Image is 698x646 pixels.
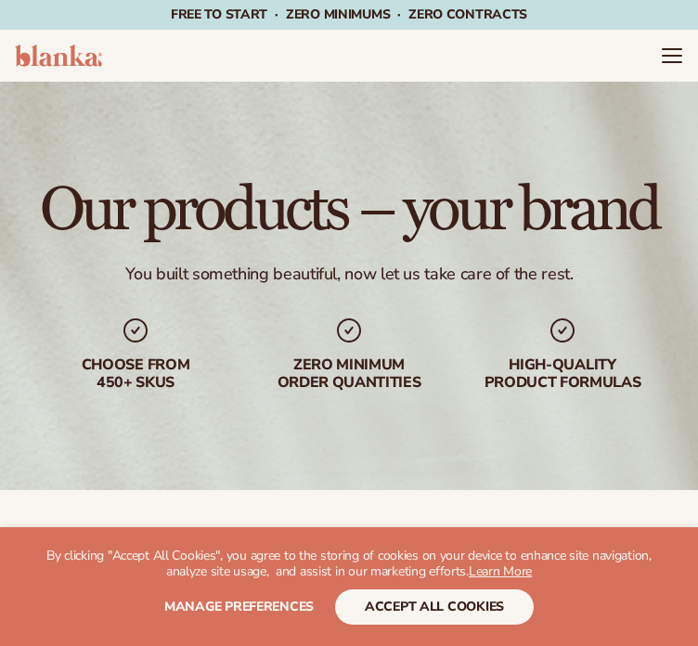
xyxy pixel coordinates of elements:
[469,562,532,580] a: Learn More
[37,549,661,580] p: By clicking "Accept All Cookies", you agree to the storing of cookies on your device to enhance s...
[470,356,655,392] div: High-quality product formulas
[256,356,442,392] div: Zero minimum order quantities
[43,356,228,392] div: Choose from 450+ Skus
[171,6,527,23] span: Free to start · ZERO minimums · ZERO contracts
[40,180,658,241] h1: Our products – your brand
[125,264,574,285] div: You built something beautiful, now let us take care of the rest.
[661,45,683,67] summary: Menu
[15,45,102,67] img: logo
